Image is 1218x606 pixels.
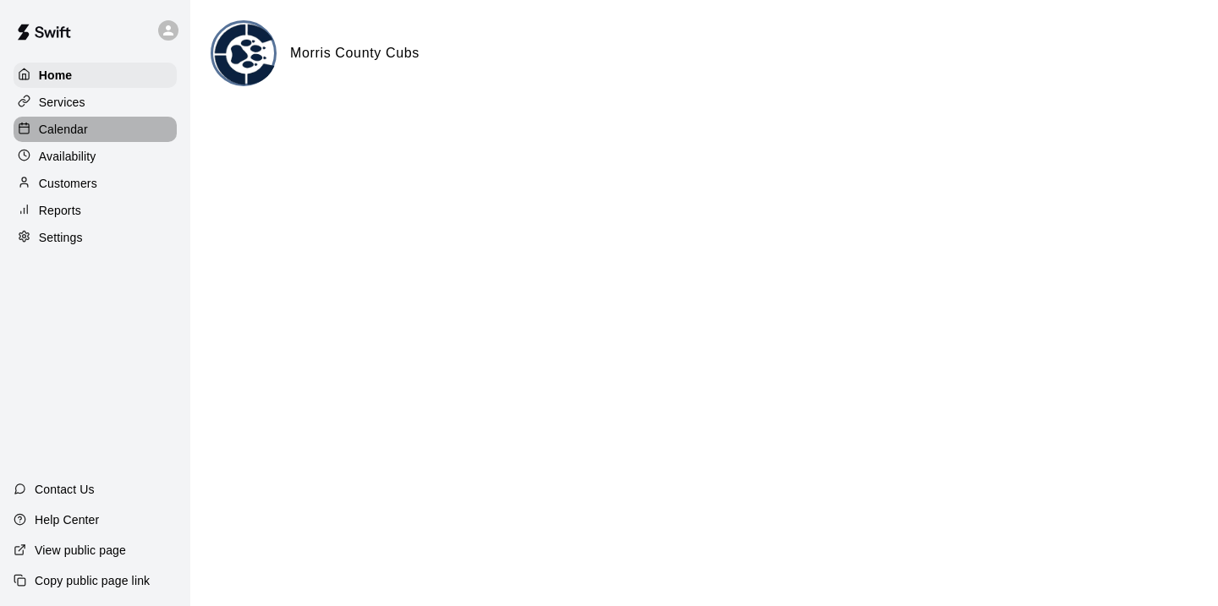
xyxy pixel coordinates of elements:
[35,511,99,528] p: Help Center
[39,121,88,138] p: Calendar
[39,148,96,165] p: Availability
[14,63,177,88] a: Home
[14,171,177,196] a: Customers
[213,23,277,86] img: Morris County Cubs logo
[39,175,97,192] p: Customers
[290,42,420,64] h6: Morris County Cubs
[39,94,85,111] p: Services
[14,117,177,142] a: Calendar
[35,542,126,559] p: View public page
[39,202,81,219] p: Reports
[14,198,177,223] a: Reports
[35,481,95,498] p: Contact Us
[14,144,177,169] a: Availability
[35,572,150,589] p: Copy public page link
[14,90,177,115] a: Services
[14,225,177,250] a: Settings
[39,67,73,84] p: Home
[39,229,83,246] p: Settings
